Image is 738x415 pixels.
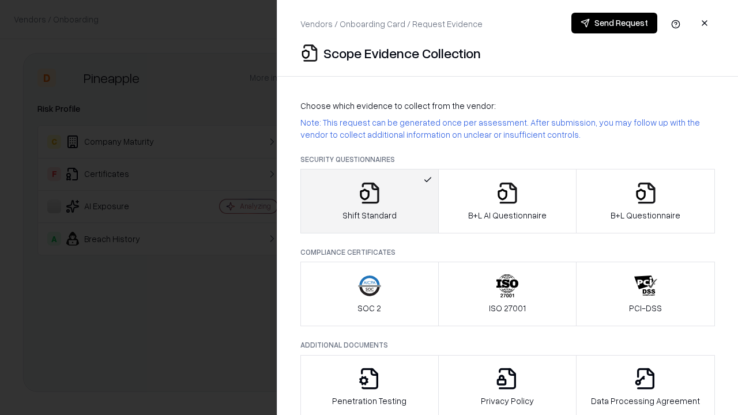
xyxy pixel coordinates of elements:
p: Scope Evidence Collection [323,44,481,62]
p: SOC 2 [357,302,381,314]
p: Security Questionnaires [300,154,715,164]
button: B+L Questionnaire [576,169,715,233]
p: Privacy Policy [481,395,534,407]
p: Data Processing Agreement [591,395,700,407]
button: ISO 27001 [438,262,577,326]
p: Penetration Testing [332,395,406,407]
p: B+L AI Questionnaire [468,209,547,221]
p: ISO 27001 [489,302,526,314]
p: Choose which evidence to collect from the vendor: [300,100,715,112]
p: Shift Standard [342,209,397,221]
p: B+L Questionnaire [611,209,680,221]
p: Vendors / Onboarding Card / Request Evidence [300,18,483,30]
button: SOC 2 [300,262,439,326]
p: PCI-DSS [629,302,662,314]
p: Compliance Certificates [300,247,715,257]
p: Additional Documents [300,340,715,350]
button: B+L AI Questionnaire [438,169,577,233]
button: Shift Standard [300,169,439,233]
button: Send Request [571,13,657,33]
p: Note: This request can be generated once per assessment. After submission, you may follow up with... [300,116,715,141]
button: PCI-DSS [576,262,715,326]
